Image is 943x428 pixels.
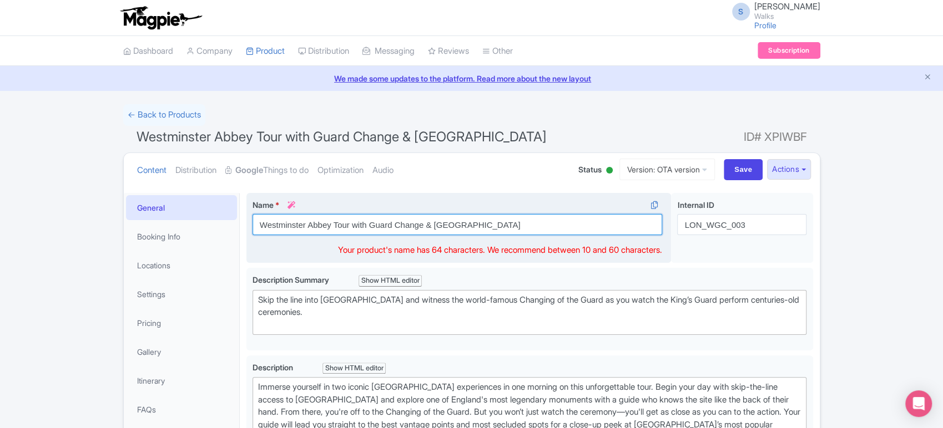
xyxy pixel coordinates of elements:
div: Your product's name has 64 characters. We recommend between 10 and 60 characters. [338,244,662,257]
a: FAQs [126,397,237,422]
a: Locations [126,253,237,278]
a: ← Back to Products [123,104,205,126]
a: General [126,195,237,220]
a: Other [482,36,513,67]
a: Distribution [298,36,349,67]
span: S [732,3,750,21]
span: Name [253,200,274,210]
a: Gallery [126,339,237,364]
span: ID# XPIWBF [744,126,807,148]
a: S [PERSON_NAME] Walks [725,2,820,20]
a: Profile [754,21,776,30]
div: Show HTML editor [322,363,386,374]
a: Content [137,153,167,188]
a: Audio [372,153,394,188]
a: Itinerary [126,368,237,393]
small: Walks [754,13,820,20]
a: Dashboard [123,36,173,67]
a: Subscription [758,42,820,59]
a: Optimization [317,153,364,188]
input: Save [724,159,763,180]
a: Pricing [126,310,237,335]
strong: Google [235,164,263,177]
span: Status [578,164,602,175]
a: Reviews [428,36,469,67]
button: Actions [767,159,811,180]
span: Westminster Abbey Tour with Guard Change & [GEOGRAPHIC_DATA] [137,129,547,145]
span: Description [253,363,295,372]
div: Show HTML editor [359,275,422,287]
a: Product [246,36,285,67]
a: Version: OTA version [619,159,715,180]
a: Distribution [175,153,216,188]
a: Booking Info [126,224,237,249]
div: Open Intercom Messenger [905,390,932,417]
button: Close announcement [924,72,932,84]
a: Company [186,36,233,67]
span: Description Summary [253,275,331,284]
a: We made some updates to the platform. Read more about the new layout [7,73,936,84]
span: Internal ID [677,200,714,210]
span: [PERSON_NAME] [754,1,820,12]
img: logo-ab69f6fb50320c5b225c76a69d11143b.png [118,6,204,30]
div: Skip the line into [GEOGRAPHIC_DATA] and witness the world-famous Changing of the Guard as you wa... [258,294,801,332]
a: GoogleThings to do [225,153,309,188]
a: Messaging [362,36,415,67]
div: Active [604,162,615,180]
a: Settings [126,282,237,307]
